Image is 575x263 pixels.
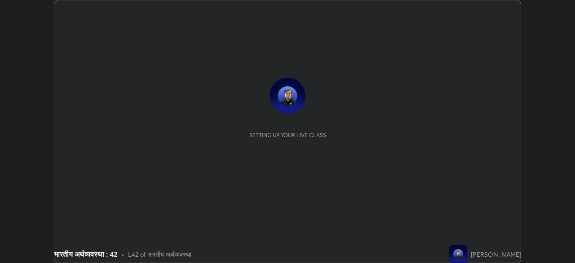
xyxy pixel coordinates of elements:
[449,245,467,263] img: 8e38444707b34262b7cefb4fe564aa9c.jpg
[54,249,118,259] div: भारतीय अर्थव्यवस्था : 42
[249,132,326,138] div: Setting up your live class
[471,250,521,259] div: [PERSON_NAME]
[270,78,305,114] img: 8e38444707b34262b7cefb4fe564aa9c.jpg
[128,250,191,259] div: L42 of भारतीय अर्थव्यवस्था
[121,250,124,259] div: •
